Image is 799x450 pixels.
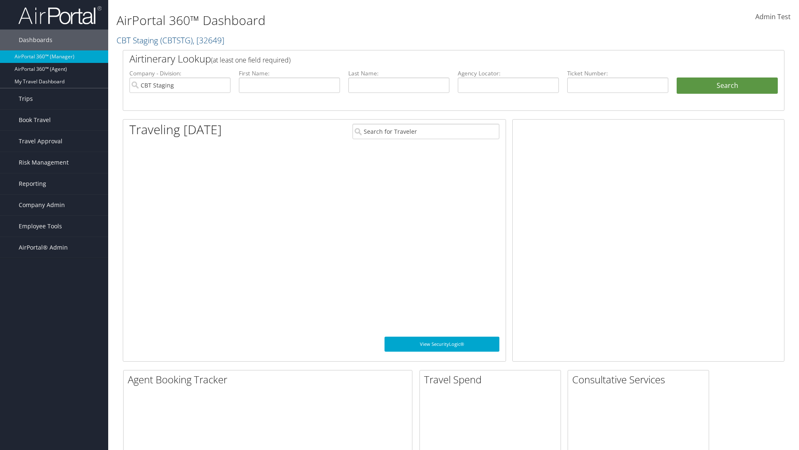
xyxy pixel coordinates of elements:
span: Risk Management [19,152,69,173]
span: AirPortal® Admin [19,237,68,258]
label: Ticket Number: [567,69,668,77]
label: Last Name: [348,69,449,77]
h2: Consultative Services [572,372,709,387]
span: ( CBTSTG ) [160,35,193,46]
h1: AirPortal 360™ Dashboard [117,12,566,29]
span: Trips [19,88,33,109]
span: Dashboards [19,30,52,50]
span: , [ 32649 ] [193,35,224,46]
span: Company Admin [19,195,65,215]
h2: Travel Spend [424,372,561,387]
label: Company - Division: [129,69,231,77]
a: View SecurityLogic® [385,337,499,352]
label: First Name: [239,69,340,77]
h2: Airtinerary Lookup [129,52,723,66]
span: Travel Approval [19,131,62,152]
button: Search [677,77,778,94]
span: (at least one field required) [211,55,290,65]
span: Book Travel [19,110,51,130]
span: Admin Test [755,12,791,21]
a: Admin Test [755,4,791,30]
span: Employee Tools [19,216,62,237]
h1: Traveling [DATE] [129,121,222,138]
h2: Agent Booking Tracker [128,372,412,387]
a: CBT Staging [117,35,224,46]
input: Search for Traveler [352,124,499,139]
span: Reporting [19,173,46,194]
label: Agency Locator: [458,69,559,77]
img: airportal-logo.png [18,5,102,25]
